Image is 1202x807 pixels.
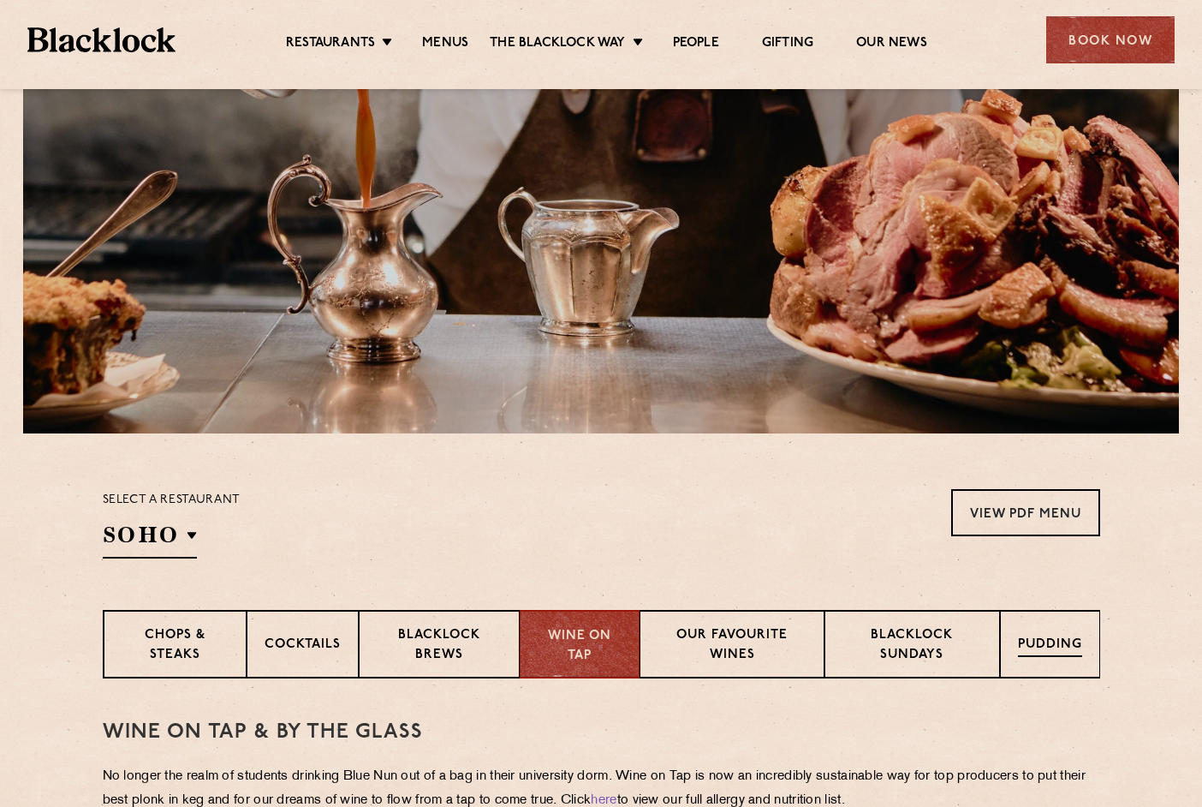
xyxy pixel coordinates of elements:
div: Book Now [1046,16,1175,63]
a: People [673,35,719,54]
h3: WINE on tap & by the glass [103,721,1100,744]
p: Blacklock Brews [377,626,502,667]
h2: SOHO [103,520,197,559]
a: Gifting [762,35,813,54]
p: Wine on Tap [538,627,622,666]
p: Chops & Steaks [122,626,229,667]
p: Blacklock Sundays [842,626,982,667]
p: Our favourite wines [658,626,806,667]
a: Our News [856,35,927,54]
a: here [591,794,616,807]
a: Restaurants [286,35,375,54]
p: Pudding [1018,636,1082,657]
img: BL_Textured_Logo-footer-cropped.svg [27,27,176,52]
a: Menus [422,35,468,54]
a: The Blacklock Way [490,35,625,54]
p: Cocktails [265,636,341,657]
a: View PDF Menu [951,489,1100,536]
p: Select a restaurant [103,489,241,511]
